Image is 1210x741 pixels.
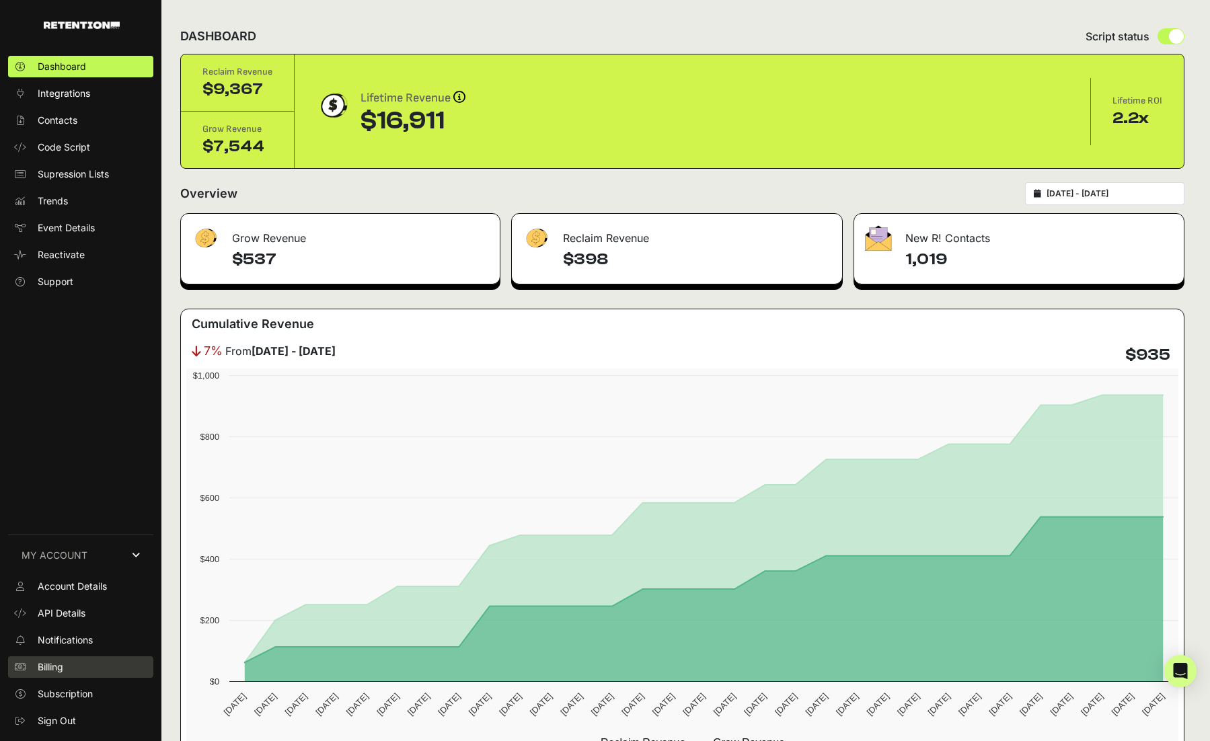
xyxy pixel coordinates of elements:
[773,691,799,717] text: [DATE]
[1125,344,1170,366] h4: $935
[406,691,432,717] text: [DATE]
[1112,94,1162,108] div: Lifetime ROI
[38,194,68,208] span: Trends
[742,691,768,717] text: [DATE]
[436,691,462,717] text: [DATE]
[38,580,107,593] span: Account Details
[497,691,523,717] text: [DATE]
[361,89,465,108] div: Lifetime Revenue
[8,163,153,185] a: Supression Lists
[202,136,272,157] div: $7,544
[650,691,677,717] text: [DATE]
[204,342,223,360] span: 7%
[180,184,237,203] h2: Overview
[854,214,1184,254] div: New R! Contacts
[22,549,87,562] span: MY ACCOUNT
[8,602,153,624] a: API Details
[38,87,90,100] span: Integrations
[38,633,93,647] span: Notifications
[8,535,153,576] a: MY ACCOUNT
[232,249,489,270] h4: $537
[38,660,63,674] span: Billing
[8,629,153,651] a: Notifications
[956,691,983,717] text: [DATE]
[1140,691,1166,717] text: [DATE]
[528,691,554,717] text: [DATE]
[681,691,707,717] text: [DATE]
[712,691,738,717] text: [DATE]
[192,225,219,251] img: fa-dollar-13500eef13a19c4ab2b9ed9ad552e47b0d9fc28b02b83b90ba0e00f96d6372e9.png
[8,656,153,678] a: Billing
[8,110,153,131] a: Contacts
[8,576,153,597] a: Account Details
[222,691,248,717] text: [DATE]
[252,344,336,358] strong: [DATE] - [DATE]
[1018,691,1044,717] text: [DATE]
[210,676,219,687] text: $0
[225,343,336,359] span: From
[8,83,153,104] a: Integrations
[202,65,272,79] div: Reclaim Revenue
[895,691,921,717] text: [DATE]
[193,370,219,381] text: $1,000
[252,691,278,717] text: [DATE]
[558,691,584,717] text: [DATE]
[8,190,153,212] a: Trends
[563,249,832,270] h4: $398
[38,248,85,262] span: Reactivate
[864,691,891,717] text: [DATE]
[38,114,77,127] span: Contacts
[316,89,350,122] img: dollar-coin-05c43ed7efb7bc0c12610022525b4bbbb207c7efeef5aecc26f025e68dcafac9.png
[38,687,93,701] span: Subscription
[200,554,219,564] text: $400
[192,315,314,334] h3: Cumulative Revenue
[8,136,153,158] a: Code Script
[38,714,76,728] span: Sign Out
[1086,28,1149,44] span: Script status
[8,56,153,77] a: Dashboard
[589,691,615,717] text: [DATE]
[200,493,219,503] text: $600
[467,691,493,717] text: [DATE]
[361,108,465,134] div: $16,911
[200,432,219,442] text: $800
[619,691,646,717] text: [DATE]
[202,79,272,100] div: $9,367
[987,691,1014,717] text: [DATE]
[283,691,309,717] text: [DATE]
[202,122,272,136] div: Grow Revenue
[523,225,550,251] img: fa-dollar-13500eef13a19c4ab2b9ed9ad552e47b0d9fc28b02b83b90ba0e00f96d6372e9.png
[803,691,829,717] text: [DATE]
[38,167,109,181] span: Supression Lists
[38,607,85,620] span: API Details
[834,691,860,717] text: [DATE]
[180,27,256,46] h2: DASHBOARD
[905,249,1173,270] h4: 1,019
[181,214,500,254] div: Grow Revenue
[344,691,371,717] text: [DATE]
[8,217,153,239] a: Event Details
[8,683,153,705] a: Subscription
[1164,655,1197,687] div: Open Intercom Messenger
[375,691,401,717] text: [DATE]
[1110,691,1136,717] text: [DATE]
[1079,691,1105,717] text: [DATE]
[1112,108,1162,129] div: 2.2x
[8,710,153,732] a: Sign Out
[313,691,340,717] text: [DATE]
[38,275,73,288] span: Support
[8,271,153,292] a: Support
[38,221,95,235] span: Event Details
[925,691,952,717] text: [DATE]
[38,141,90,154] span: Code Script
[865,225,892,251] img: fa-envelope-19ae18322b30453b285274b1b8af3d052b27d846a4fbe8435d1a52b978f639a2.png
[1049,691,1075,717] text: [DATE]
[512,214,843,254] div: Reclaim Revenue
[8,244,153,266] a: Reactivate
[44,22,120,29] img: Retention.com
[200,615,219,625] text: $200
[38,60,86,73] span: Dashboard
